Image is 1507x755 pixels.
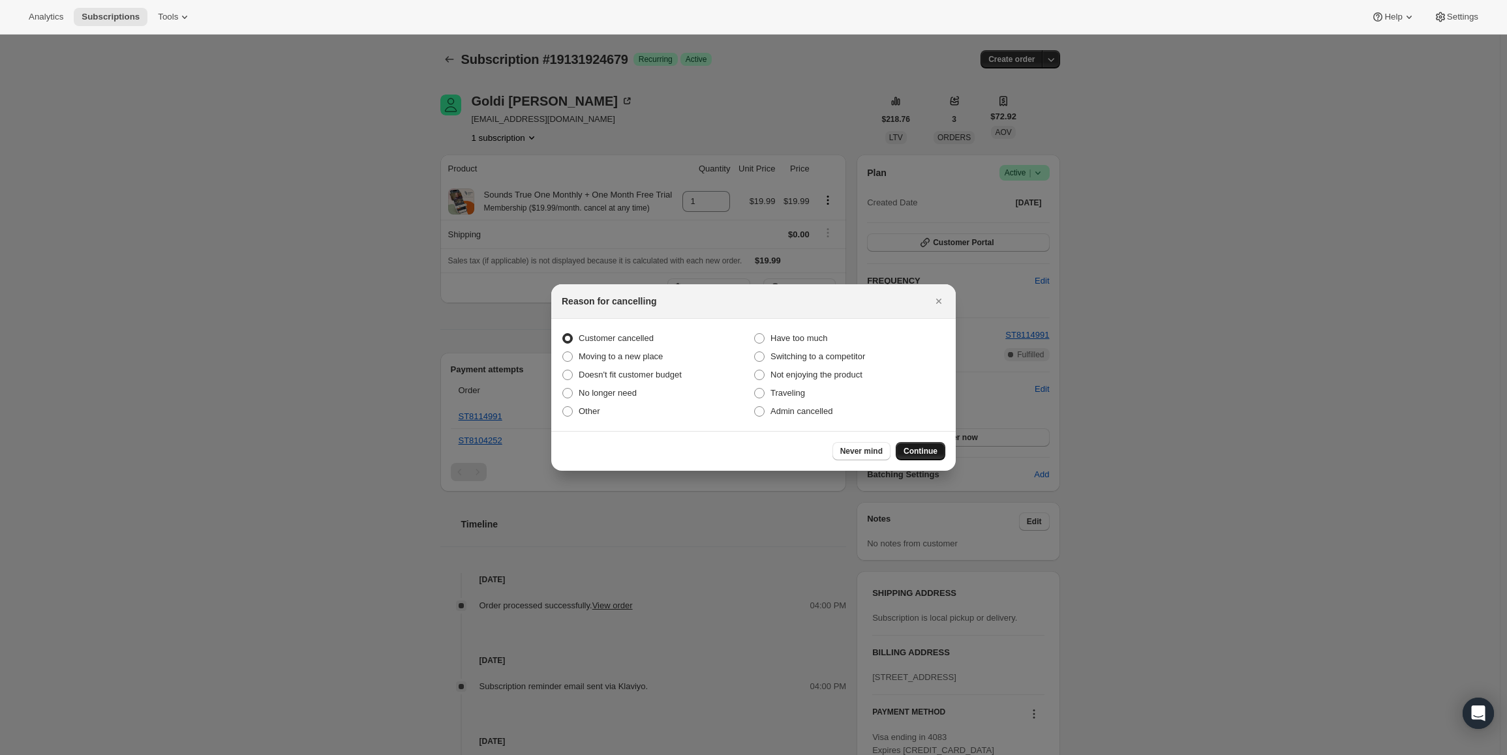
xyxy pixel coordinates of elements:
span: Settings [1447,12,1478,22]
span: Moving to a new place [579,351,663,361]
button: Never mind [832,442,890,460]
h2: Reason for cancelling [562,295,656,308]
span: Analytics [29,12,63,22]
span: Subscriptions [82,12,140,22]
button: Settings [1426,8,1486,26]
span: Other [579,406,600,416]
span: Customer cancelled [579,333,654,343]
span: No longer need [579,388,637,398]
span: Never mind [840,446,883,456]
span: Switching to a competitor [770,351,865,361]
span: Continue [904,446,937,456]
button: Help [1363,8,1423,26]
span: Tools [158,12,178,22]
span: Traveling [770,388,805,398]
button: Subscriptions [74,8,147,26]
span: Have too much [770,333,827,343]
button: Close [930,292,948,310]
button: Continue [896,442,945,460]
button: Analytics [21,8,71,26]
span: Help [1384,12,1402,22]
button: Tools [150,8,199,26]
span: Doesn't fit customer budget [579,370,682,379]
span: Not enjoying the product [770,370,862,379]
div: Open Intercom Messenger [1463,698,1494,729]
span: Admin cancelled [770,406,832,416]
